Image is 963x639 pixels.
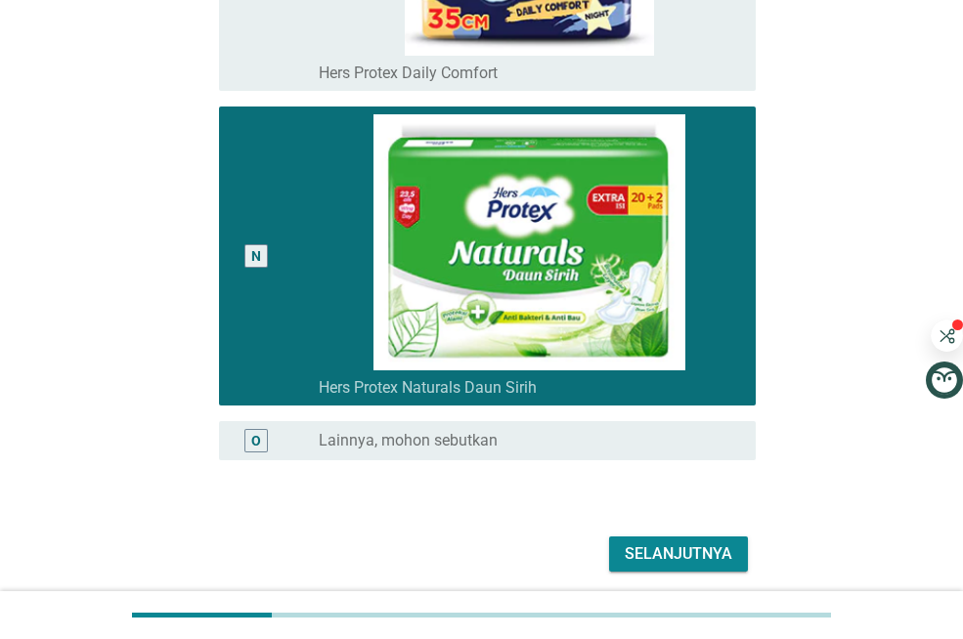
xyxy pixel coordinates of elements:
label: Hers Protex Naturals Daun Sirih [319,378,537,398]
label: Lainnya, mohon sebutkan [319,431,498,450]
img: 0bffaf97-1477-402c-b3f1-ec860d0b0e5d-Hers-Protex-Natural-Daun-Sirih.png [319,114,740,370]
div: O [251,430,261,450]
button: Selanjutnya [609,536,748,572]
label: Hers Protex Daily Comfort [319,64,498,83]
div: Selanjutnya [625,542,732,566]
div: N [251,246,261,267]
